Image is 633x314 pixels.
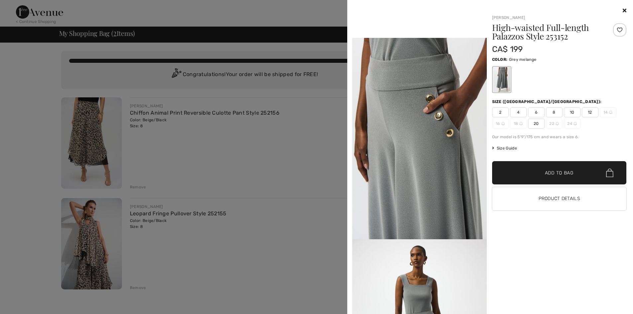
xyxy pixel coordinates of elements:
span: 22 [546,119,563,129]
span: 18 [510,119,527,129]
img: ring-m.svg [556,122,559,125]
button: Product Details [492,187,627,210]
img: Bag.svg [606,168,613,177]
span: 16 [492,119,509,129]
span: 6 [528,107,545,117]
h1: High-waisted Full-length Palazzos Style 253152 [492,23,604,41]
img: ring-m.svg [609,111,612,114]
img: ring-m.svg [501,122,505,125]
div: Our model is 5'9"/175 cm and wears a size 6. [492,134,627,140]
div: Size ([GEOGRAPHIC_DATA]/[GEOGRAPHIC_DATA]): [492,99,603,105]
img: ring-m.svg [574,122,577,125]
span: Add to Bag [545,169,574,176]
span: Size Guide [492,145,517,151]
span: 4 [510,107,527,117]
span: CA$ 199 [492,45,523,54]
button: Add to Bag [492,161,627,184]
span: 8 [546,107,563,117]
span: 20 [528,119,545,129]
div: Grey melange [493,67,510,92]
span: 10 [564,107,580,117]
img: joseph-ribkoff-pants-grey-melange_253152a_2_7ee8_search.jpg [352,38,487,239]
span: Help [15,5,29,11]
span: 24 [564,119,580,129]
img: ring-m.svg [519,122,523,125]
span: Grey melange [509,57,537,62]
a: [PERSON_NAME] [492,15,525,20]
span: 12 [582,107,598,117]
span: Color: [492,57,508,62]
span: 14 [600,107,616,117]
span: 2 [492,107,509,117]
